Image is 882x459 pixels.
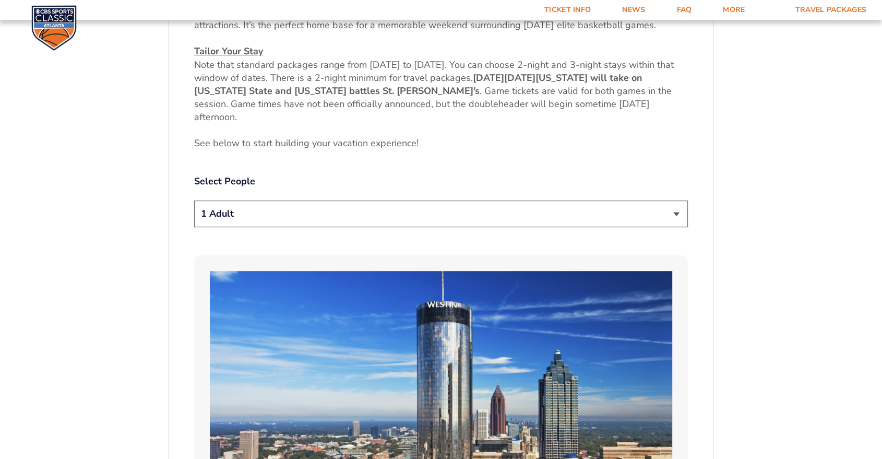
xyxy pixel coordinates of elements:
span: Note that standard packages range from [DATE] to [DATE]. You can choose 2-night and 3-night stays... [194,58,674,84]
label: Select People [194,175,688,188]
span: xperience! [376,137,419,149]
span: . Game tickets are valid for both games in the session. Game times have not been officially annou... [194,85,672,123]
p: See below to start building your vacation e [194,137,688,150]
strong: [US_STATE] will take on [US_STATE] State and [US_STATE] battles St. [PERSON_NAME]’s [194,72,642,97]
strong: [DATE][DATE] [473,72,535,84]
u: Tailor Your Stay [194,45,263,57]
img: CBS Sports Classic [31,5,77,51]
